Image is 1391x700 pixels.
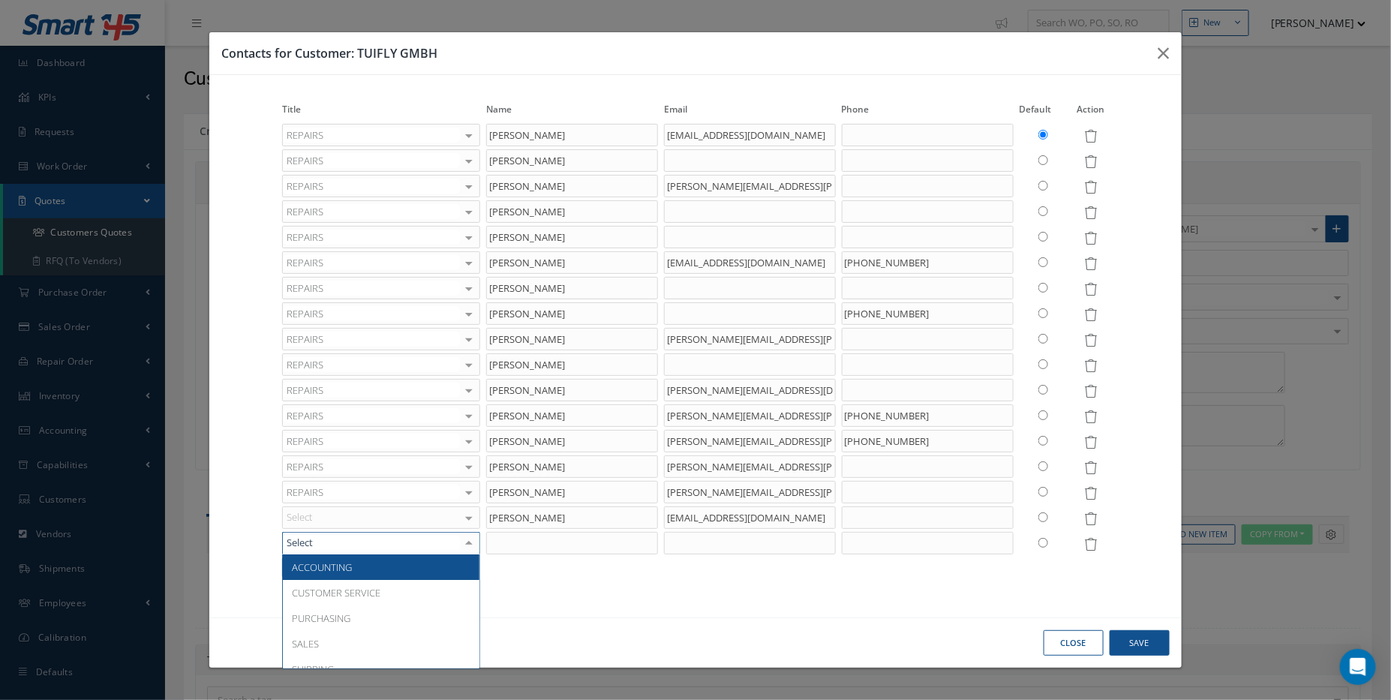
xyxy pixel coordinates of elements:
[1085,182,1098,195] a: Remove Item
[292,637,319,650] span: SALES
[283,485,460,500] span: REPAIRS
[283,408,460,423] span: REPAIRS
[1085,386,1098,399] a: Remove Item
[1085,463,1098,476] a: Remove Item
[1085,361,1098,374] a: Remove Item
[1085,412,1098,425] a: Remove Item
[1085,131,1098,144] a: Remove Item
[1085,514,1098,527] a: Remove Item
[661,101,839,122] th: Email
[1085,157,1098,170] a: Remove Item
[1085,259,1098,272] a: Remove Item
[292,662,334,676] span: SHIPPING
[283,153,460,168] span: REPAIRS
[283,459,460,474] span: REPAIRS
[1085,284,1098,297] a: Remove Item
[1085,437,1098,450] a: Remove Item
[839,101,1017,122] th: Phone
[283,204,460,219] span: REPAIRS
[1085,233,1098,246] a: Remove Item
[283,383,460,398] span: REPAIRS
[1070,101,1112,122] th: Action
[1085,208,1098,221] a: Remove Item
[221,44,1146,62] h3: Contacts for Customer: TUIFLY GMBH
[283,128,460,143] span: REPAIRS
[283,536,460,550] input: Select
[1085,539,1098,552] a: Remove Item
[283,255,460,270] span: REPAIRS
[292,560,352,574] span: ACCOUNTING
[1085,310,1098,323] a: Remove Item
[283,357,460,372] span: REPAIRS
[1085,335,1098,348] a: Remove Item
[283,510,312,524] span: Select
[1340,649,1376,685] div: Open Intercom Messenger
[292,611,350,625] span: PURCHASING
[279,101,483,122] th: Title
[283,179,460,194] span: REPAIRS
[1085,488,1098,501] a: Remove Item
[283,306,460,321] span: REPAIRS
[283,434,460,449] span: REPAIRS
[292,586,380,599] span: CUSTOMER SERVICE
[283,332,460,347] span: REPAIRS
[283,230,460,245] span: REPAIRS
[1044,630,1104,656] button: Close
[1110,630,1170,656] button: Save
[283,281,460,296] span: REPAIRS
[483,101,661,122] th: Name
[1017,101,1071,122] th: Default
